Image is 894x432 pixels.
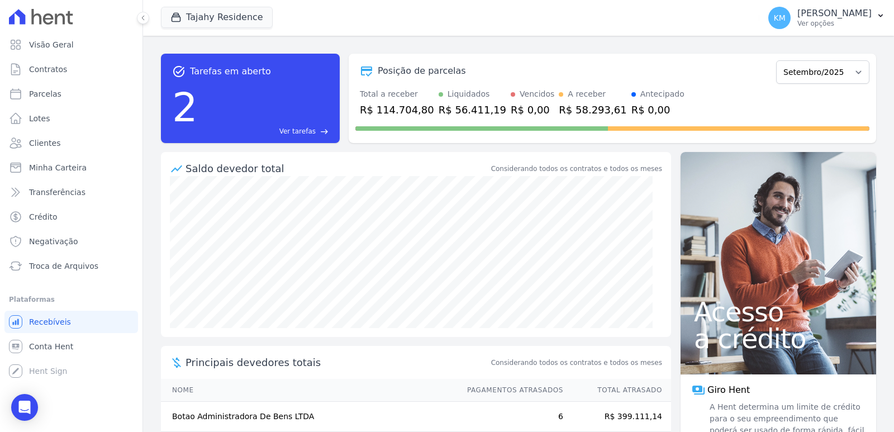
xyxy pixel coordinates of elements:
[161,7,273,28] button: Tajahy Residence
[694,298,863,325] span: Acesso
[559,102,626,117] div: R$ 58.293,61
[29,187,85,198] span: Transferências
[491,164,662,174] div: Considerando todos os contratos e todos os meses
[320,127,329,136] span: east
[29,260,98,272] span: Troca de Arquivos
[4,132,138,154] a: Clientes
[773,14,785,22] span: KM
[568,88,606,100] div: A receber
[520,88,554,100] div: Vencidos
[29,162,87,173] span: Minha Carteira
[4,34,138,56] a: Visão Geral
[4,230,138,253] a: Negativação
[279,126,316,136] span: Ver tarefas
[9,293,134,306] div: Plataformas
[564,402,671,432] td: R$ 399.111,14
[640,88,684,100] div: Antecipado
[190,65,271,78] span: Tarefas em aberto
[161,402,456,432] td: Botao Administradora De Bens LTDA
[694,325,863,352] span: a crédito
[29,316,71,327] span: Recebíveis
[564,379,671,402] th: Total Atrasado
[29,88,61,99] span: Parcelas
[797,19,872,28] p: Ver opções
[29,137,60,149] span: Clientes
[161,379,456,402] th: Nome
[797,8,872,19] p: [PERSON_NAME]
[4,311,138,333] a: Recebíveis
[29,64,67,75] span: Contratos
[707,383,750,397] span: Giro Hent
[4,181,138,203] a: Transferências
[4,335,138,358] a: Conta Hent
[456,402,564,432] td: 6
[491,358,662,368] span: Considerando todos os contratos e todos os meses
[186,161,489,176] div: Saldo devedor total
[4,206,138,228] a: Crédito
[29,341,73,352] span: Conta Hent
[360,102,434,117] div: R$ 114.704,80
[456,379,564,402] th: Pagamentos Atrasados
[29,113,50,124] span: Lotes
[4,255,138,277] a: Troca de Arquivos
[4,156,138,179] a: Minha Carteira
[29,236,78,247] span: Negativação
[511,102,554,117] div: R$ 0,00
[172,65,186,78] span: task_alt
[759,2,894,34] button: KM [PERSON_NAME] Ver opções
[4,58,138,80] a: Contratos
[4,107,138,130] a: Lotes
[378,64,466,78] div: Posição de parcelas
[4,83,138,105] a: Parcelas
[631,102,684,117] div: R$ 0,00
[29,39,74,50] span: Visão Geral
[172,78,198,136] div: 2
[186,355,489,370] span: Principais devedores totais
[360,88,434,100] div: Total a receber
[439,102,506,117] div: R$ 56.411,19
[448,88,490,100] div: Liquidados
[29,211,58,222] span: Crédito
[11,394,38,421] div: Open Intercom Messenger
[202,126,329,136] a: Ver tarefas east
